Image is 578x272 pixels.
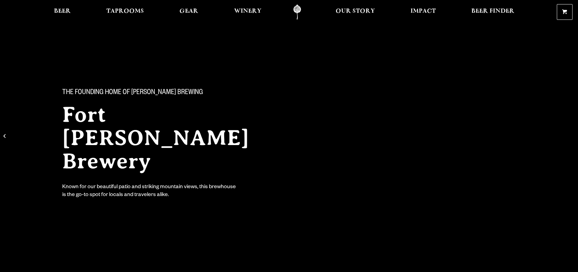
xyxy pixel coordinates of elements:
[179,9,198,14] span: Gear
[230,4,266,20] a: Winery
[336,9,375,14] span: Our Story
[331,4,379,20] a: Our Story
[106,9,144,14] span: Taprooms
[54,9,71,14] span: Beer
[234,9,261,14] span: Winery
[284,4,310,20] a: Odell Home
[406,4,440,20] a: Impact
[62,184,237,199] div: Known for our beautiful patio and striking mountain views, this brewhouse is the go-to spot for l...
[467,4,519,20] a: Beer Finder
[102,4,148,20] a: Taprooms
[62,103,275,173] h2: Fort [PERSON_NAME] Brewery
[471,9,514,14] span: Beer Finder
[175,4,203,20] a: Gear
[411,9,436,14] span: Impact
[50,4,75,20] a: Beer
[62,89,203,98] span: The Founding Home of [PERSON_NAME] Brewing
